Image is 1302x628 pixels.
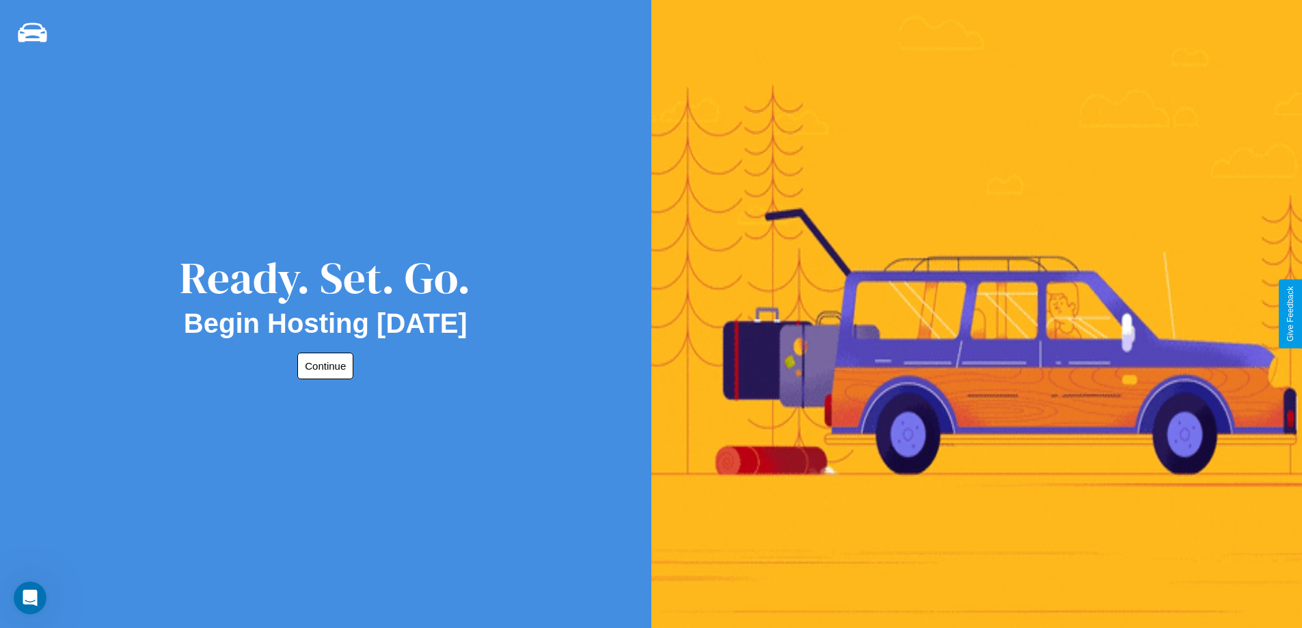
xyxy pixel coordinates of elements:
h2: Begin Hosting [DATE] [184,308,467,339]
div: Give Feedback [1286,286,1295,342]
button: Continue [297,353,353,379]
iframe: Intercom live chat [14,582,46,614]
div: Ready. Set. Go. [180,247,471,308]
